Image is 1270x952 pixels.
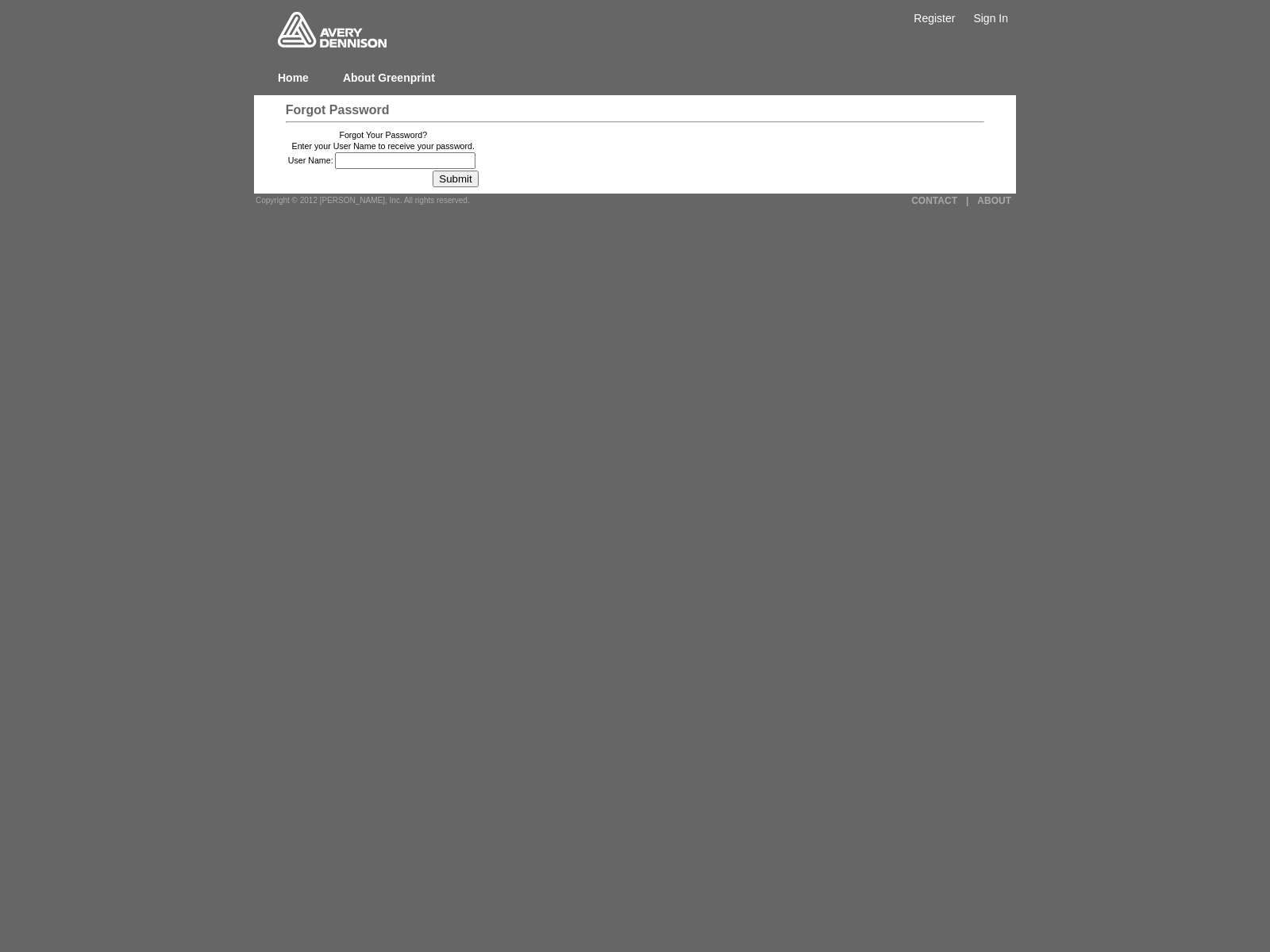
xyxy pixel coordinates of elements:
[343,71,435,84] a: About Greenprint
[288,155,333,165] label: User Name:
[278,40,387,49] a: Greenprint
[286,103,390,117] span: Forgot Password
[973,12,1008,25] a: Sign In
[256,196,470,205] span: Copyright © 2012 [PERSON_NAME], Inc. All rights reserved.
[911,195,957,206] a: CONTACT
[914,12,955,25] a: Register
[977,195,1011,206] a: ABOUT
[433,171,478,187] input: Submit
[278,12,387,48] img: Home
[278,71,309,84] a: Home
[966,195,968,206] a: |
[288,141,479,151] td: Enter your User Name to receive your password.
[288,130,479,140] td: Forgot Your Password?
